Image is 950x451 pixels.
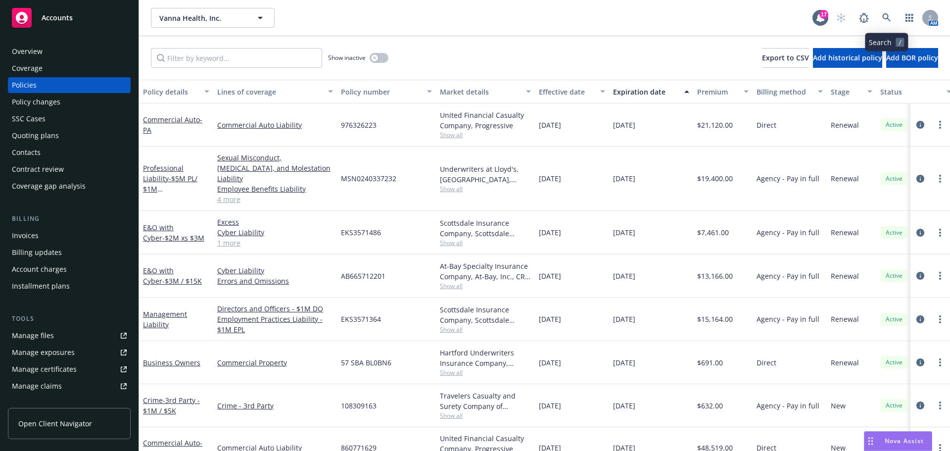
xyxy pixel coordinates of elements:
span: $13,166.00 [697,271,733,281]
span: Active [884,358,904,367]
a: Switch app [900,8,919,28]
div: Billing [8,214,131,224]
div: Manage certificates [12,361,77,377]
span: Nova Assist [885,437,924,445]
span: Renewal [831,120,859,130]
span: - $2M xs $3M [162,233,204,243]
span: [DATE] [539,357,561,368]
div: Lines of coverage [217,87,322,97]
a: circleInformation [914,119,926,131]
a: circleInformation [914,400,926,411]
div: 17 [819,10,828,19]
span: EKS3571364 [341,314,381,324]
span: [DATE] [539,120,561,130]
button: Add historical policy [813,48,882,68]
span: Open Client Navigator [18,418,92,429]
button: Premium [693,80,753,103]
a: Contacts [8,145,131,160]
span: New [831,401,846,411]
span: Add historical policy [813,53,882,62]
a: Crime - 3rd Party [217,401,333,411]
button: Expiration date [609,80,693,103]
a: Crime [143,396,200,415]
div: Account charges [12,261,67,277]
span: Show all [440,131,531,139]
a: Business Owners [143,358,200,367]
a: Cyber Liability [217,265,333,276]
span: Active [884,174,904,183]
a: Employment Practices Liability - $1M EPL [217,314,333,335]
a: Commercial Property [217,357,333,368]
span: [DATE] [613,314,635,324]
a: Professional Liability [143,163,203,214]
a: Manage claims [8,378,131,394]
div: At-Bay Specialty Insurance Company, At-Bay, Inc., CRC Group [440,261,531,282]
a: Search [877,8,897,28]
span: EKS3571486 [341,227,381,238]
div: Billing updates [12,245,62,260]
span: Renewal [831,314,859,324]
a: Management Liability [143,309,187,329]
div: Drag to move [864,432,877,451]
span: Renewal [831,271,859,281]
span: [DATE] [539,401,561,411]
div: Underwriters at Lloyd's, [GEOGRAPHIC_DATA], [PERSON_NAME] of London, CFC Underwriting, CRC Group [440,164,531,185]
a: 1 more [217,238,333,248]
div: Policy details [143,87,198,97]
span: Show all [440,411,531,420]
div: Status [880,87,941,97]
span: [DATE] [539,173,561,184]
a: more [934,313,946,325]
a: Coverage gap analysis [8,178,131,194]
div: Scottsdale Insurance Company, Scottsdale Insurance Company (Nationwide), E-Risk Services, CRC Group [440,304,531,325]
div: Expiration date [613,87,678,97]
span: Agency - Pay in full [757,401,819,411]
span: - 3rd Party - $1M / $5K [143,396,200,415]
span: Show all [440,239,531,247]
span: Direct [757,357,776,368]
div: Hartford Underwriters Insurance Company, Hartford Insurance Group [440,348,531,368]
span: Active [884,401,904,410]
span: - $5M PL/ $1M [PERSON_NAME] / $1M-$3M GL [143,174,203,214]
button: Add BOR policy [886,48,938,68]
span: MSN0240337232 [341,173,396,184]
button: Stage [827,80,876,103]
span: Show all [440,282,531,290]
a: circleInformation [914,356,926,368]
div: Billing method [757,87,812,97]
span: [DATE] [539,271,561,281]
button: Effective date [535,80,609,103]
span: Show all [440,368,531,377]
div: Policy number [341,87,421,97]
span: Show all [440,185,531,193]
div: Manage exposures [12,345,75,360]
span: $21,120.00 [697,120,733,130]
span: [DATE] [539,227,561,238]
a: Employee Benefits Liability [217,184,333,194]
span: Renewal [831,357,859,368]
a: Sexual Misconduct, [MEDICAL_DATA], and Molestation Liability [217,152,333,184]
div: Contacts [12,145,41,160]
button: Vanna Health, Inc. [151,8,275,28]
span: Active [884,120,904,129]
a: circleInformation [914,313,926,325]
a: Manage certificates [8,361,131,377]
span: Active [884,315,904,324]
div: Overview [12,44,43,59]
span: AB665712201 [341,271,385,281]
span: Renewal [831,227,859,238]
div: Manage claims [12,378,62,394]
a: Invoices [8,228,131,244]
a: Overview [8,44,131,59]
div: Scottsdale Insurance Company, Scottsdale Insurance Company (Nationwide), E-Risk Services, CRC Group [440,218,531,239]
div: SSC Cases [12,111,46,127]
a: Manage files [8,328,131,344]
button: Market details [436,80,535,103]
div: Policy changes [12,94,60,110]
a: E&O with Cyber [143,266,202,286]
a: Account charges [8,261,131,277]
a: Contract review [8,161,131,177]
span: $691.00 [697,357,723,368]
button: Export to CSV [762,48,809,68]
button: Billing method [753,80,827,103]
